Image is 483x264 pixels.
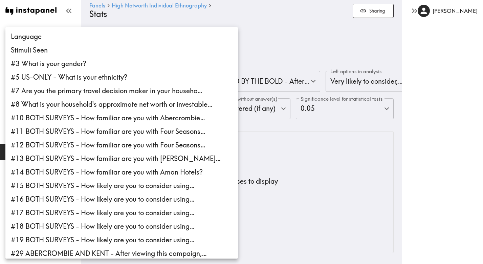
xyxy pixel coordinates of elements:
[5,206,238,220] li: #17 BOTH SURVEYS - How likely are you to consider using…
[5,30,238,43] li: Language
[5,125,238,138] li: #11 BOTH SURVEYS - How familiar are you with Four Seasons…
[5,165,238,179] li: #14 BOTH SURVEYS - How familiar are you with Aman Hotels?
[5,138,238,152] li: #12 BOTH SURVEYS - How familiar are you with Four Seasons…
[5,152,238,165] li: #13 BOTH SURVEYS - How familiar are you with [PERSON_NAME]…
[5,233,238,247] li: #19 BOTH SURVEYS - How likely are you to consider using…
[5,98,238,111] li: #8 What is your household's approximate net worth or investable…
[5,247,238,260] li: #29 ABERCROMBIE AND KENT - After viewing this campaign,…
[5,179,238,192] li: #15 BOTH SURVEYS - How likely are you to consider using…
[5,192,238,206] li: #16 BOTH SURVEYS - How likely are you to consider using…
[5,43,238,57] li: Stimuli Seen
[5,84,238,98] li: #7 Are you the primary travel decision maker in your househo…
[5,220,238,233] li: #18 BOTH SURVEYS - How likely are you to consider using…
[5,70,238,84] li: #5 US-ONLY - What is your ethnicity?
[5,57,238,70] li: #3 What is your gender?
[5,111,238,125] li: #10 BOTH SURVEYS - How familiar are you with Abercrombie…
